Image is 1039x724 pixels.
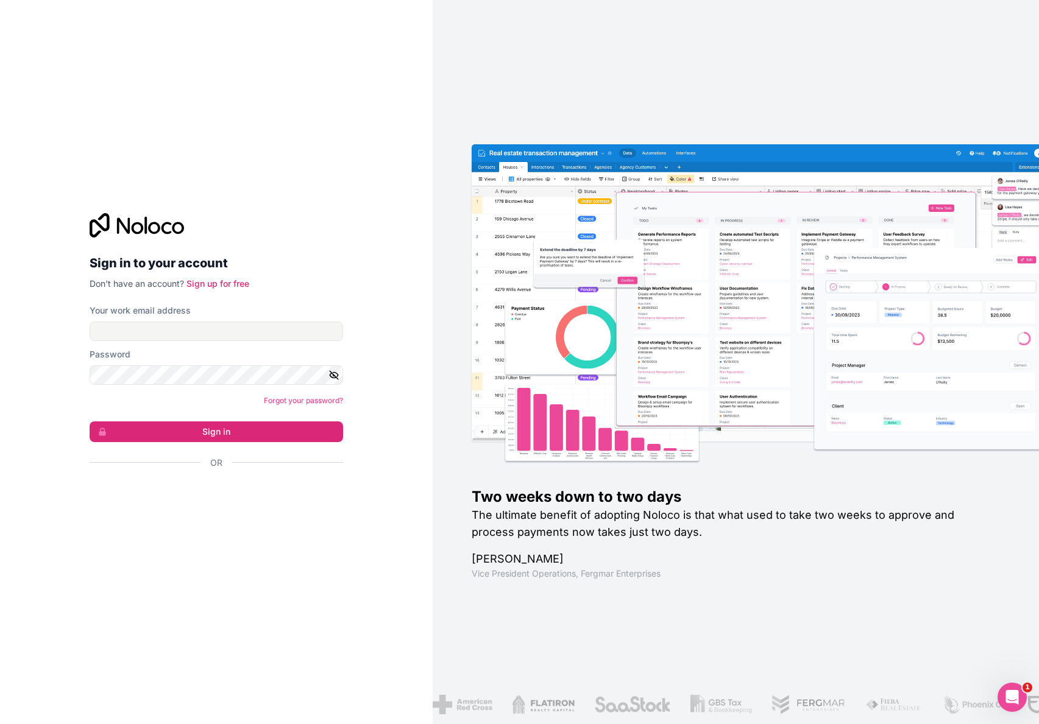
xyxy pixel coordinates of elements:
img: /assets/saastock-C6Zbiodz.png [594,695,670,714]
input: Password [90,365,343,385]
label: Your work email address [90,304,191,317]
span: 1 [1023,683,1032,692]
a: Forgot your password? [264,396,343,405]
img: /assets/phoenix-BREaitsQ.png [941,695,1007,714]
h1: Two weeks down to two days [472,487,1000,507]
iframe: Intercom live chat [998,683,1027,712]
img: /assets/flatiron-C8eUkumj.png [511,695,575,714]
button: Sign in [90,421,343,442]
label: Password [90,348,130,360]
h2: Sign in to your account [90,252,343,274]
img: /assets/fergmar-CudnrXN5.png [771,695,845,714]
img: /assets/american-red-cross-BAupjrZR.png [433,695,492,714]
h2: The ultimate benefit of adopting Noloco is that what used to take two weeks to approve and proces... [472,507,1000,541]
span: Don't have an account? [90,278,184,289]
h1: Vice President Operations , Fergmar Enterprises [472,568,1000,580]
img: /assets/gbstax-C-GtDUiK.png [690,695,752,714]
span: Or [210,457,222,469]
img: /assets/fiera-fwj2N5v4.png [865,695,922,714]
h1: [PERSON_NAME] [472,550,1000,568]
a: Sign up for free [186,278,249,289]
iframe: Sign in with Google Button [83,482,339,509]
input: Email address [90,322,343,341]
